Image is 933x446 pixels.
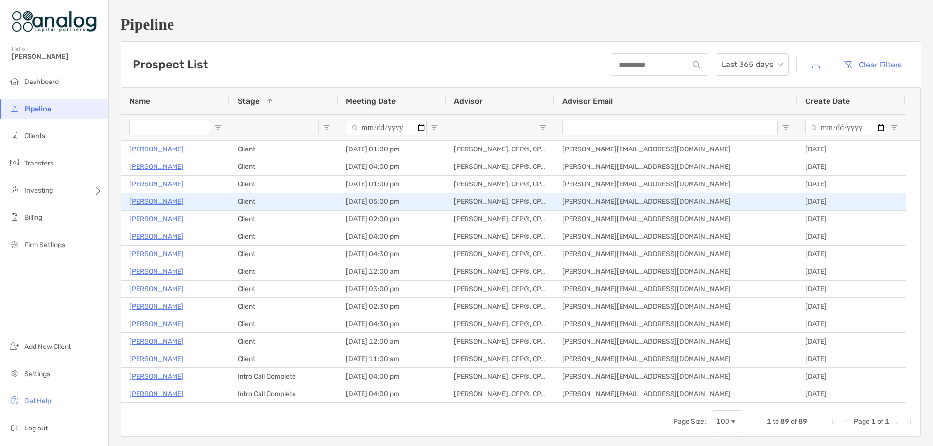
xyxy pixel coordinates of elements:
div: [PERSON_NAME][EMAIL_ADDRESS][DOMAIN_NAME] [554,211,797,228]
div: [PERSON_NAME], CFP®, CPA/PFS, CDFA [446,176,554,193]
div: [DATE] [797,211,906,228]
div: [DATE] [797,263,906,280]
div: 100 [716,417,729,426]
div: [DATE] [797,228,906,245]
div: Intro Call Complete [230,385,338,402]
div: [PERSON_NAME][EMAIL_ADDRESS][DOMAIN_NAME] [554,333,797,350]
span: Stage [238,97,259,106]
span: Page [854,417,870,426]
button: Open Filter Menu [323,124,330,132]
span: 1 [885,417,889,426]
div: [PERSON_NAME], CFP®, CPA/PFS, CDFA [446,193,554,210]
div: [PERSON_NAME][EMAIL_ADDRESS][DOMAIN_NAME] [554,263,797,280]
span: Investing [24,186,53,195]
span: Get Help [24,397,51,405]
a: [PERSON_NAME] [129,370,184,382]
span: of [791,417,797,426]
img: transfers icon [9,157,20,168]
div: [DATE] [797,333,906,350]
a: [PERSON_NAME] [129,335,184,347]
div: [PERSON_NAME][EMAIL_ADDRESS][DOMAIN_NAME] [554,158,797,175]
div: [DATE] 03:00 pm [338,281,446,297]
div: [PERSON_NAME], CFP®, CPA/PFS, CDFA [446,298,554,315]
img: settings icon [9,367,20,379]
div: [PERSON_NAME][EMAIL_ADDRESS][DOMAIN_NAME] [554,298,797,315]
span: to [773,417,779,426]
button: Open Filter Menu [890,124,898,132]
img: pipeline icon [9,102,20,114]
div: Last Page [905,418,913,426]
div: [DATE] 02:00 pm [338,211,446,228]
div: First Page [830,418,838,426]
div: [DATE] 12:00 am [338,263,446,280]
div: [PERSON_NAME][EMAIL_ADDRESS][DOMAIN_NAME] [554,315,797,332]
div: [DATE] 12:00 am [338,333,446,350]
div: Client [230,193,338,210]
input: Meeting Date Filter Input [346,120,427,135]
div: [DATE] 05:00 pm [338,193,446,210]
div: [PERSON_NAME][EMAIL_ADDRESS][DOMAIN_NAME] [554,246,797,263]
span: 1 [767,417,771,426]
button: Clear Filters [835,54,909,75]
span: Add New Client [24,343,71,351]
div: [PERSON_NAME], CFP®, CPA/PFS, CDFA [446,158,554,175]
div: Client [230,158,338,175]
span: 1 [871,417,876,426]
div: Client [230,228,338,245]
div: [DATE] [797,193,906,210]
div: [DATE] 11:00 am [338,350,446,367]
div: [PERSON_NAME][EMAIL_ADDRESS][DOMAIN_NAME] [554,141,797,158]
a: [PERSON_NAME] [129,161,184,173]
a: [PERSON_NAME] [129,143,184,155]
span: Advisor Email [562,97,613,106]
img: firm-settings icon [9,238,20,250]
div: [PERSON_NAME][EMAIL_ADDRESS][DOMAIN_NAME] [554,228,797,245]
div: Client [230,350,338,367]
div: [PERSON_NAME][EMAIL_ADDRESS][DOMAIN_NAME] [554,281,797,297]
span: Meeting Date [346,97,396,106]
button: Open Filter Menu [431,124,438,132]
img: input icon [693,61,700,68]
div: [DATE] [797,403,906,420]
h3: Prospect List [133,58,208,71]
div: [DATE] 01:00 pm [338,141,446,158]
a: [PERSON_NAME] [129,353,184,365]
div: [PERSON_NAME][EMAIL_ADDRESS][DOMAIN_NAME] [554,403,797,420]
div: Client [230,281,338,297]
p: [PERSON_NAME] [129,283,184,295]
a: [PERSON_NAME] [129,248,184,260]
div: Client [230,176,338,193]
div: Client [230,298,338,315]
div: [DATE] 01:00 pm [338,176,446,193]
div: [PERSON_NAME], CFP®, CPA/PFS, CDFA [446,368,554,385]
div: [PERSON_NAME], CFP®, CPA/PFS, CDFA [446,333,554,350]
span: Log out [24,424,48,432]
div: Client [230,315,338,332]
div: [DATE] [797,141,906,158]
span: Advisor [454,97,483,106]
a: [PERSON_NAME] [129,318,184,330]
button: Open Filter Menu [214,124,222,132]
div: [PERSON_NAME], CFP®, CPA/PFS, CDFA [446,315,554,332]
span: 89 [798,417,807,426]
span: Dashboard [24,78,59,86]
div: [PERSON_NAME], CFP®, CPA/PFS, CDFA [446,263,554,280]
span: Billing [24,214,42,222]
div: [PERSON_NAME], CFP®, CPA/PFS, CDFA [446,211,554,228]
span: Last 365 days [722,54,783,75]
a: [PERSON_NAME] [129,300,184,313]
input: Advisor Email Filter Input [562,120,778,135]
img: dashboard icon [9,75,20,87]
a: [PERSON_NAME] [129,213,184,225]
span: Pipeline [24,105,51,113]
input: Name Filter Input [129,120,210,135]
p: [PERSON_NAME] [129,405,184,417]
img: add_new_client icon [9,340,20,352]
div: Previous Page [842,418,850,426]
